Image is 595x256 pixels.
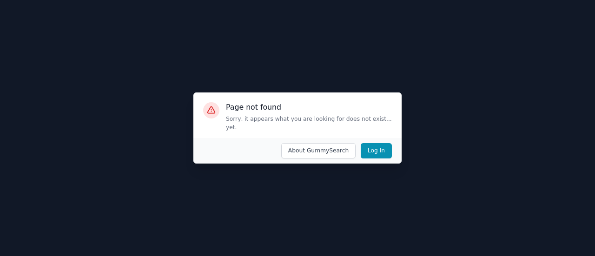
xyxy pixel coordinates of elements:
[356,143,392,159] a: Log In
[226,102,392,112] h3: Page not found
[361,143,392,159] button: Log In
[276,143,356,159] a: About GummySearch
[281,143,356,159] button: About GummySearch
[226,115,392,131] p: Sorry, it appears what you are looking for does not exist... yet.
